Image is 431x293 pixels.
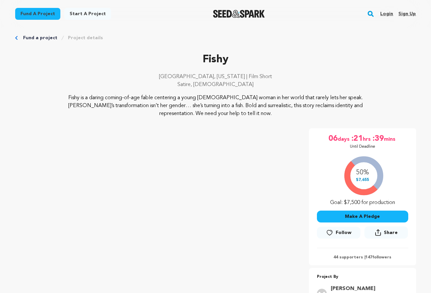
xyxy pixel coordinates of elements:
[365,255,372,259] span: 147
[380,9,393,19] a: Login
[331,285,404,293] a: Goto Milo Richards profile
[384,229,398,236] span: Share
[15,81,416,89] p: Satire, [DEMOGRAPHIC_DATA]
[317,273,408,281] p: Project By
[338,133,351,144] span: days
[213,10,265,18] a: Seed&Spark Homepage
[55,94,376,118] p: Fishy is a daring coming-of-age fable centering a young [DEMOGRAPHIC_DATA] woman in her world tha...
[351,133,363,144] span: :21
[384,133,397,144] span: mins
[23,35,57,41] a: Fund a project
[213,10,265,18] img: Seed&Spark Logo Dark Mode
[350,144,375,149] p: Until Deadline
[317,255,408,260] p: 44 supporters | followers
[364,226,408,241] span: Share
[15,73,416,81] p: [GEOGRAPHIC_DATA], [US_STATE] | Film Short
[398,9,416,19] a: Sign up
[317,227,360,239] a: Follow
[317,211,408,222] button: Make A Pledge
[68,35,103,41] a: Project details
[64,8,111,20] a: Start a project
[372,133,384,144] span: :39
[15,8,60,20] a: Fund a project
[328,133,338,144] span: 06
[364,226,408,239] button: Share
[15,35,416,41] div: Breadcrumb
[336,229,352,236] span: Follow
[363,133,372,144] span: hrs
[15,52,416,68] p: Fishy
